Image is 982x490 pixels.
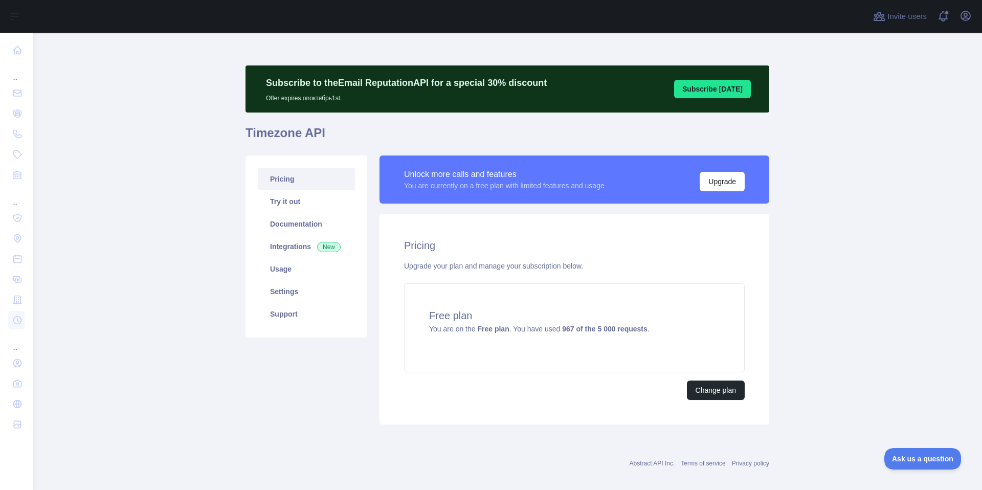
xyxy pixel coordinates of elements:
p: Offer expires on октябрь 1st. [266,90,547,102]
a: Usage [258,258,355,280]
iframe: Toggle Customer Support [884,448,962,470]
a: Documentation [258,213,355,235]
button: Upgrade [700,172,745,191]
h4: Free plan [429,308,720,323]
p: Subscribe to the Email Reputation API for a special 30 % discount [266,76,547,90]
div: You are currently on a free plan with limited features and usage [404,181,605,191]
a: Privacy policy [732,460,769,467]
div: Upgrade your plan and manage your subscription below. [404,261,745,271]
div: ... [8,186,25,207]
span: You are on the . You have used . [429,325,650,333]
strong: 967 of the 5 000 requests [562,325,648,333]
a: Settings [258,280,355,303]
span: Invite users [887,11,927,23]
strong: Free plan [477,325,509,333]
div: ... [8,331,25,352]
h2: Pricing [404,238,745,253]
a: Abstract API Inc. [630,460,675,467]
a: Terms of service [681,460,725,467]
button: Subscribe [DATE] [674,80,751,98]
button: Change plan [687,381,745,400]
button: Invite users [871,8,929,25]
h1: Timezone API [245,125,769,149]
a: Pricing [258,168,355,190]
a: Integrations New [258,235,355,258]
a: Try it out [258,190,355,213]
div: ... [8,61,25,82]
a: Support [258,303,355,325]
span: New [317,242,341,252]
div: Unlock more calls and features [404,168,605,181]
